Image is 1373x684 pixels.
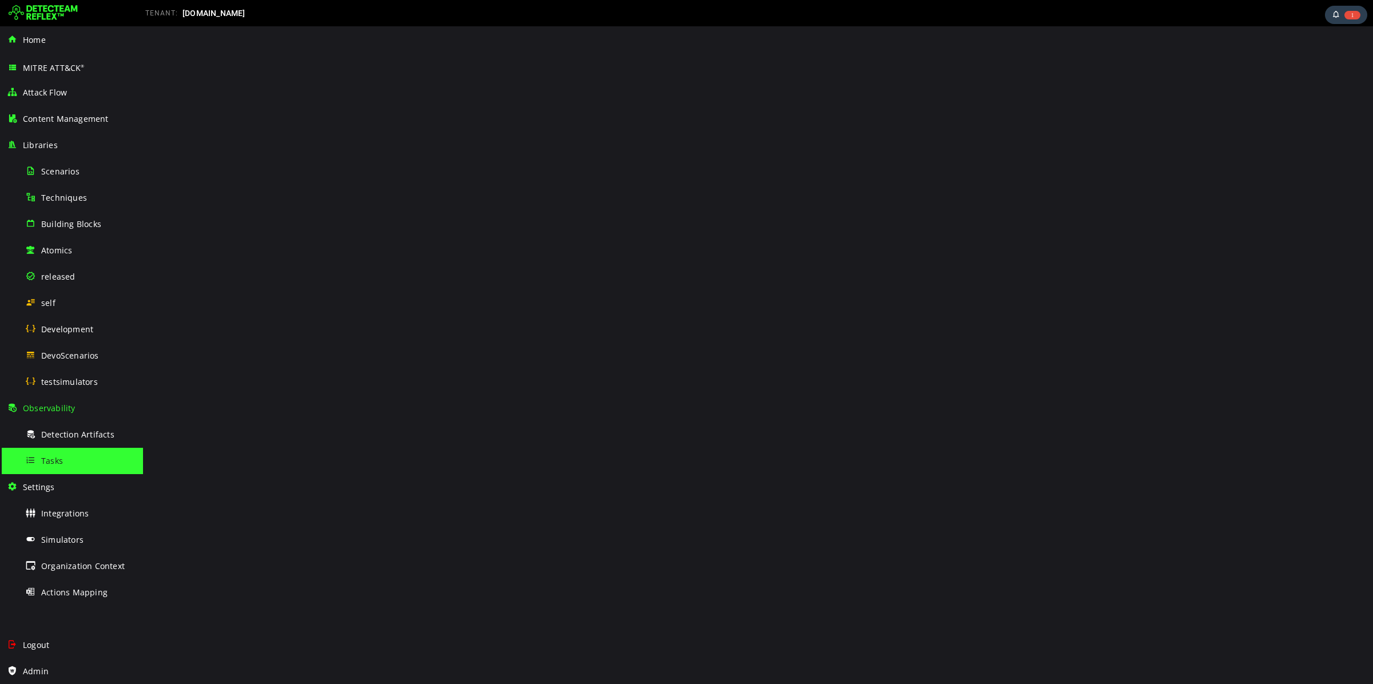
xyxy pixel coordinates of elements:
[1325,6,1367,24] div: Task Notifications
[182,9,245,18] span: [DOMAIN_NAME]
[23,113,109,124] span: Content Management
[41,218,101,229] span: Building Blocks
[23,666,49,677] span: Admin
[23,62,85,73] span: MITRE ATT&CK
[23,403,76,413] span: Observability
[41,587,108,598] span: Actions Mapping
[23,482,55,492] span: Settings
[41,166,80,177] span: Scenarios
[41,560,125,571] span: Organization Context
[41,455,63,466] span: Tasks
[41,376,98,387] span: testsimulators
[41,245,72,256] span: Atomics
[41,297,55,308] span: self
[23,34,46,45] span: Home
[9,4,78,22] img: Detecteam logo
[81,63,84,69] sup: ®
[145,9,178,17] span: TENANT:
[41,271,76,282] span: released
[23,639,49,650] span: Logout
[41,350,99,361] span: DevoScenarios
[41,324,93,335] span: Development
[41,192,87,203] span: Techniques
[41,534,84,545] span: Simulators
[23,140,58,150] span: Libraries
[41,508,89,519] span: Integrations
[41,429,114,440] span: Detection Artifacts
[1344,11,1360,19] span: 1
[23,87,67,98] span: Attack Flow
